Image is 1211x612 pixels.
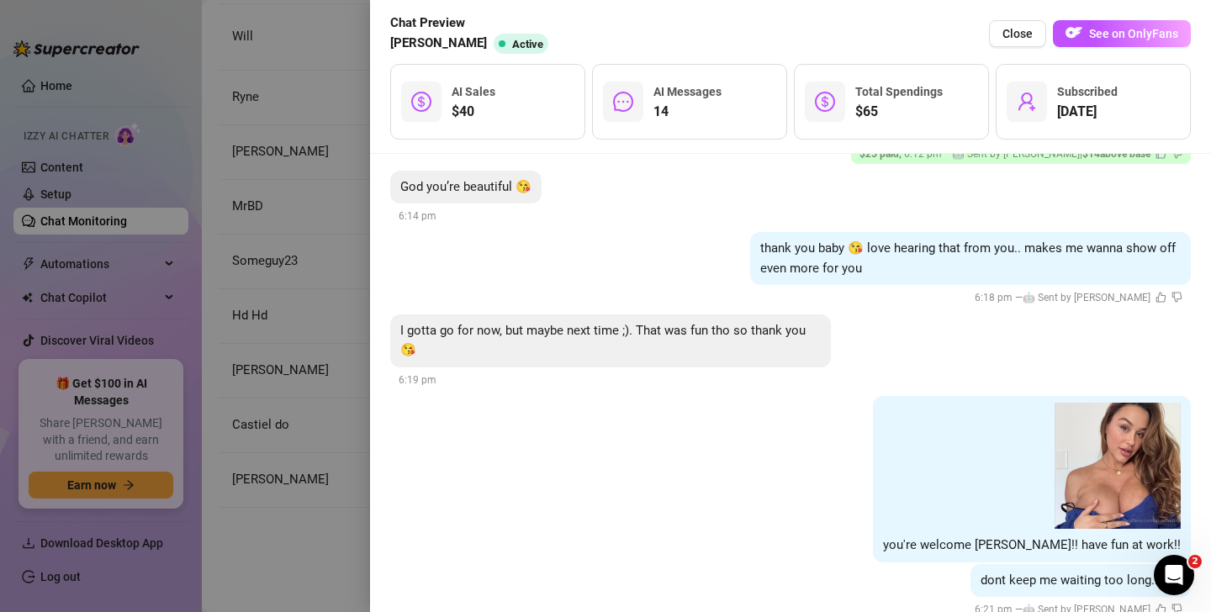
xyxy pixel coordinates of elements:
span: like [1155,292,1166,303]
span: $ 25 paid , [859,148,904,160]
img: media [1055,403,1181,529]
span: I gotta go for now, but maybe next time ;). That was fun tho so thank you 😘 [400,323,806,358]
span: $40 [452,102,495,122]
span: Close [1002,27,1033,40]
span: dollar [815,92,835,112]
span: 6:18 pm — [975,292,1182,303]
span: 6:19 pm [399,374,436,386]
span: AI Messages [653,85,722,98]
span: 6:14 pm [399,210,436,222]
strong: $14 above base [1082,148,1150,160]
button: Close [989,20,1046,47]
span: message [613,92,633,112]
span: dislike [1171,148,1182,159]
span: Chat Preview [390,13,555,34]
span: Subscribed [1057,85,1118,98]
span: See on OnlyFans [1089,27,1178,40]
span: God you’re beautiful 😘 [400,179,531,194]
span: 6:12 pm — | [859,148,1182,160]
span: user-add [1017,92,1037,112]
span: $65 [855,102,943,122]
span: 14 [653,102,722,122]
span: 🤖 Sent by [PERSON_NAME] [1023,292,1150,303]
span: Active [512,38,543,50]
span: you're welcome [PERSON_NAME]!! have fun at work!! [883,537,1181,552]
img: OF [1066,24,1082,41]
span: like [1155,148,1166,159]
span: Total Spendings [855,85,943,98]
button: OFSee on OnlyFans [1053,20,1191,47]
span: AI Sales [452,85,495,98]
span: dislike [1171,292,1182,303]
span: thank you baby 😘 love hearing that from you.. makes me wanna show off even more for you [760,240,1176,276]
span: 🤖 Sent by [PERSON_NAME] [952,148,1080,160]
a: OFSee on OnlyFans [1053,20,1191,48]
span: [DATE] [1057,102,1118,122]
span: dont keep me waiting too long... 😘 [981,572,1181,588]
iframe: Intercom live chat [1154,555,1194,595]
span: 2 [1188,555,1202,568]
span: dollar [411,92,431,112]
span: [PERSON_NAME] [390,34,487,54]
